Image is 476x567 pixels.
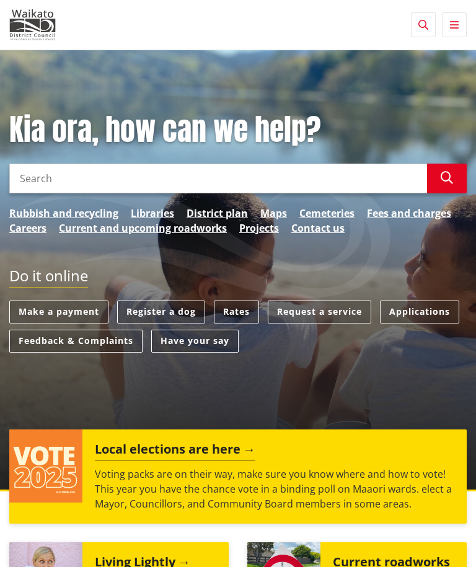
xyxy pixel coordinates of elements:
[59,221,227,235] a: Current and upcoming roadworks
[380,301,459,323] a: Applications
[299,206,355,221] a: Cemeteries
[9,429,467,524] a: Local elections are here Voting packs are on their way, make sure you know where and how to vote!...
[9,429,82,503] img: Vote 2025
[9,112,467,148] h1: Kia ora, how can we help?
[214,301,259,323] a: Rates
[260,206,287,221] a: Maps
[187,206,248,221] a: District plan
[95,467,454,511] p: Voting packs are on their way, make sure you know where and how to vote! This year you have the c...
[117,301,205,323] a: Register a dog
[239,221,279,235] a: Projects
[95,442,255,460] h2: Local elections are here
[268,301,371,323] a: Request a service
[9,267,88,289] h2: Do it online
[9,164,427,193] input: Search input
[9,330,143,353] a: Feedback & Complaints
[367,206,451,221] a: Fees and charges
[131,206,174,221] a: Libraries
[9,206,118,221] a: Rubbish and recycling
[9,221,46,235] a: Careers
[151,330,239,353] a: Have your say
[9,9,56,40] img: Waikato District Council - Te Kaunihera aa Takiwaa o Waikato
[291,221,345,235] a: Contact us
[9,301,108,323] a: Make a payment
